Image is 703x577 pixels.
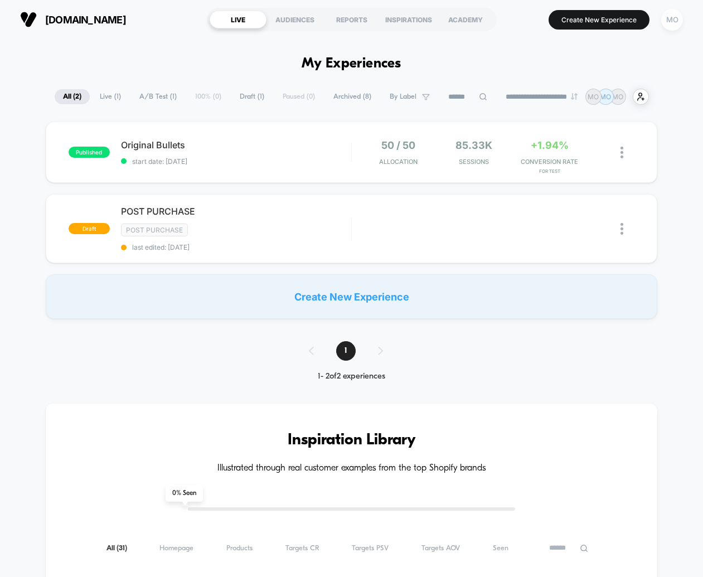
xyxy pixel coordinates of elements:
[121,224,188,236] span: Post Purchase
[298,372,405,381] div: 1 - 2 of 2 experiences
[121,139,351,151] span: Original Bullets
[379,158,418,166] span: Allocation
[612,93,623,101] p: MO
[106,544,127,552] span: All
[302,56,401,72] h1: My Experiences
[336,341,356,361] span: 1
[455,139,492,151] span: 85.33k
[45,14,126,26] span: [DOMAIN_NAME]
[421,544,460,552] span: Targets AOV
[390,93,416,101] span: By Label
[439,158,509,166] span: Sessions
[515,158,585,166] span: CONVERSION RATE
[69,223,110,234] span: draft
[549,10,649,30] button: Create New Experience
[661,9,683,31] div: MO
[79,431,624,449] h3: Inspiration Library
[352,544,389,552] span: Targets PSV
[285,544,319,552] span: Targets CR
[121,157,351,166] span: start date: [DATE]
[210,11,266,28] div: LIVE
[437,11,494,28] div: ACADEMY
[493,544,508,552] span: Seen
[381,139,415,151] span: 50 / 50
[515,168,585,174] span: for Test
[380,11,437,28] div: INSPIRATIONS
[20,11,37,28] img: Visually logo
[226,544,253,552] span: Products
[131,89,185,104] span: A/B Test ( 1 )
[117,545,127,552] span: ( 31 )
[55,89,90,104] span: All ( 2 )
[658,8,686,31] button: MO
[121,206,351,217] span: POST PURCHASE
[620,223,623,235] img: close
[323,11,380,28] div: REPORTS
[588,93,599,101] p: MO
[571,93,578,100] img: end
[46,274,657,319] div: Create New Experience
[17,11,129,28] button: [DOMAIN_NAME]
[531,139,569,151] span: +1.94%
[159,544,193,552] span: Homepage
[91,89,129,104] span: Live ( 1 )
[266,11,323,28] div: AUDIENCES
[620,147,623,158] img: close
[69,147,110,158] span: published
[231,89,273,104] span: Draft ( 1 )
[79,463,624,474] h4: Illustrated through real customer examples from the top Shopify brands
[121,243,351,251] span: last edited: [DATE]
[166,485,203,502] span: 0 % Seen
[600,93,611,101] p: MO
[325,89,380,104] span: Archived ( 8 )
